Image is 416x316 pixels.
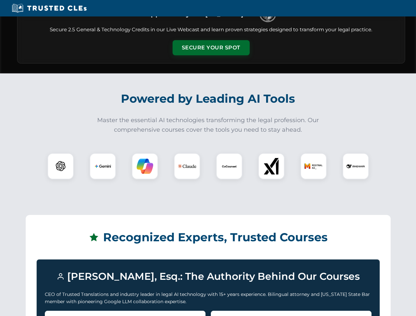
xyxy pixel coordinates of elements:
[132,153,158,179] div: Copilot
[51,157,70,176] img: ChatGPT Logo
[343,153,369,179] div: DeepSeek
[45,268,372,285] h3: [PERSON_NAME], Esq.: The Authority Behind Our Courses
[221,158,237,174] img: CoCounsel Logo
[95,158,111,174] img: Gemini Logo
[216,153,242,179] div: CoCounsel
[25,26,397,34] p: Secure 2.5 General & Technology Credits in our Live Webcast and learn proven strategies designed ...
[45,291,372,305] p: CEO of Trusted Translations and industry leader in legal AI technology with 15+ years experience....
[47,153,74,179] div: ChatGPT
[173,40,250,55] button: Secure Your Spot
[258,153,285,179] div: xAI
[347,157,365,175] img: DeepSeek Logo
[263,158,280,174] img: xAI Logo
[37,226,380,249] h2: Recognized Experts, Trusted Courses
[26,87,391,110] h2: Powered by Leading AI Tools
[90,153,116,179] div: Gemini
[304,157,323,175] img: Mistral AI Logo
[178,157,196,175] img: Claude Logo
[93,116,323,135] p: Master the essential AI technologies transforming the legal profession. Our comprehensive courses...
[174,153,200,179] div: Claude
[137,158,153,174] img: Copilot Logo
[300,153,327,179] div: Mistral AI
[10,3,89,13] img: Trusted CLEs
